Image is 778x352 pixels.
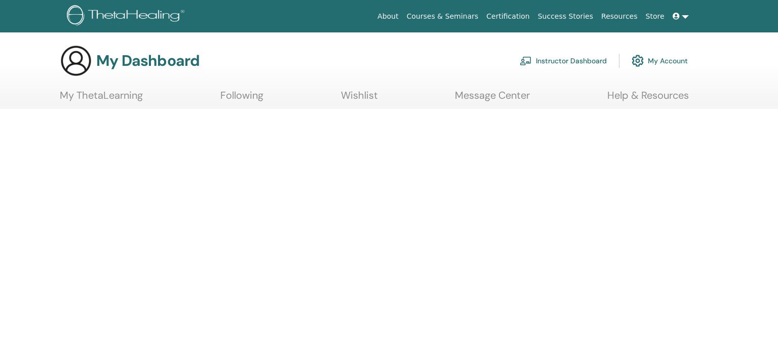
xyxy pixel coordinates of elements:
[642,7,669,26] a: Store
[632,52,644,69] img: cog.svg
[455,89,530,109] a: Message Center
[632,50,688,72] a: My Account
[341,89,378,109] a: Wishlist
[373,7,402,26] a: About
[96,52,200,70] h3: My Dashboard
[60,89,143,109] a: My ThetaLearning
[534,7,597,26] a: Success Stories
[520,50,607,72] a: Instructor Dashboard
[403,7,483,26] a: Courses & Seminars
[67,5,188,28] img: logo.png
[607,89,689,109] a: Help & Resources
[220,89,263,109] a: Following
[60,45,92,77] img: generic-user-icon.jpg
[597,7,642,26] a: Resources
[482,7,533,26] a: Certification
[520,56,532,65] img: chalkboard-teacher.svg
